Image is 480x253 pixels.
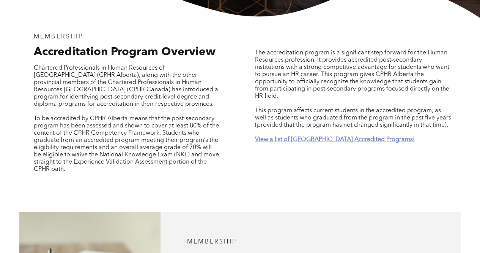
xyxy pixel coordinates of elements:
[34,46,216,58] span: Accreditation Program Overview
[255,108,451,128] span: This program affects current students in the accredited program, as well as students who graduate...
[255,137,414,143] a: View a list of [GEOGRAPHIC_DATA] Accredited Programs!
[187,239,237,245] span: MEMBERSHIP
[34,34,83,40] span: MEMBERSHIP
[34,116,219,172] span: To be accredited by CPHR Alberta means that the post-secondary program has been assessed and show...
[34,65,218,107] span: Chartered Professionals in Human Resources of [GEOGRAPHIC_DATA] (CPHR Alberta), along with the ot...
[255,50,449,99] span: The accreditation program is a significant step forward for the Human Resources profession. It pr...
